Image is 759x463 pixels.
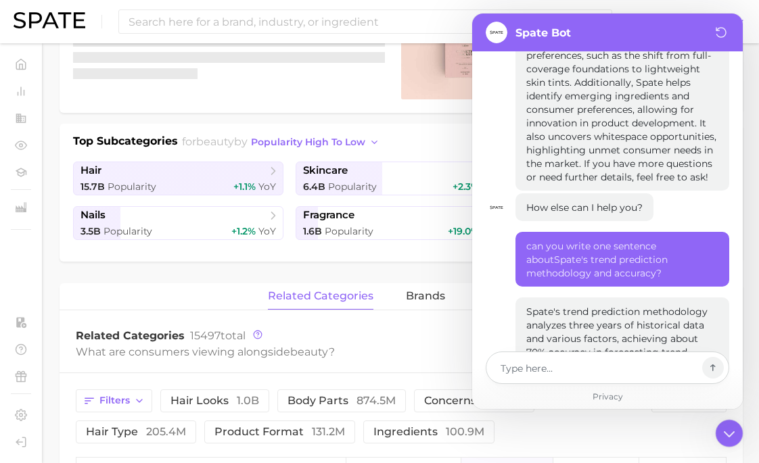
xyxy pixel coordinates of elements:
span: YoY [258,180,276,193]
span: for by [182,135,384,148]
span: +2.3% [453,180,479,193]
span: beauty [196,135,234,148]
span: nails [80,209,106,222]
span: Popularity [325,225,373,237]
span: concerns [424,395,524,406]
span: +1.1% [233,180,256,193]
span: skincare [303,164,348,177]
span: 3.5b [80,225,101,237]
span: brands [406,290,445,302]
span: +1.2% [231,225,256,237]
span: Related Categories [76,329,185,342]
button: popularity high to low [248,133,384,151]
span: 874.5m [356,394,396,407]
span: Popularity [328,180,377,193]
span: +19.0% [448,225,479,237]
input: Search here for a brand, industry, or ingredient [127,10,550,33]
span: ingredients [373,427,484,437]
span: 1.0b [237,394,259,407]
span: body parts [287,395,396,406]
span: beauty [290,345,329,358]
div: What are consumers viewing alongside ? [76,343,637,361]
button: Filters [76,389,152,412]
span: Popularity [103,225,152,237]
img: SPATE [14,12,85,28]
span: 6.4b [303,180,325,193]
span: Popularity [108,180,156,193]
span: 1.6b [303,225,322,237]
span: Filters [99,395,130,406]
span: 100.9m [446,425,484,438]
a: skincare6.4b Popularity+2.3% YoY [296,162,506,195]
a: fragrance1.6b Popularity+19.0% YoY [296,206,506,240]
span: 205.4m [146,425,186,438]
span: hair type [86,427,186,437]
a: hair15.7b Popularity+1.1% YoY [73,162,283,195]
span: 15497 [190,329,221,342]
span: product format [214,427,345,437]
span: fragrance [303,209,354,222]
span: YoY [258,225,276,237]
span: hair [80,164,101,177]
a: nails3.5b Popularity+1.2% YoY [73,206,283,240]
h1: Top Subcategories [73,133,178,153]
a: Log out. Currently logged in with e-mail addison@spate.nyc. [11,432,31,452]
span: popularity high to low [251,137,365,148]
span: 131.2m [312,425,345,438]
span: 15.7b [80,180,105,193]
span: hair looks [170,395,259,406]
span: total [190,329,246,342]
span: related categories [268,290,373,302]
